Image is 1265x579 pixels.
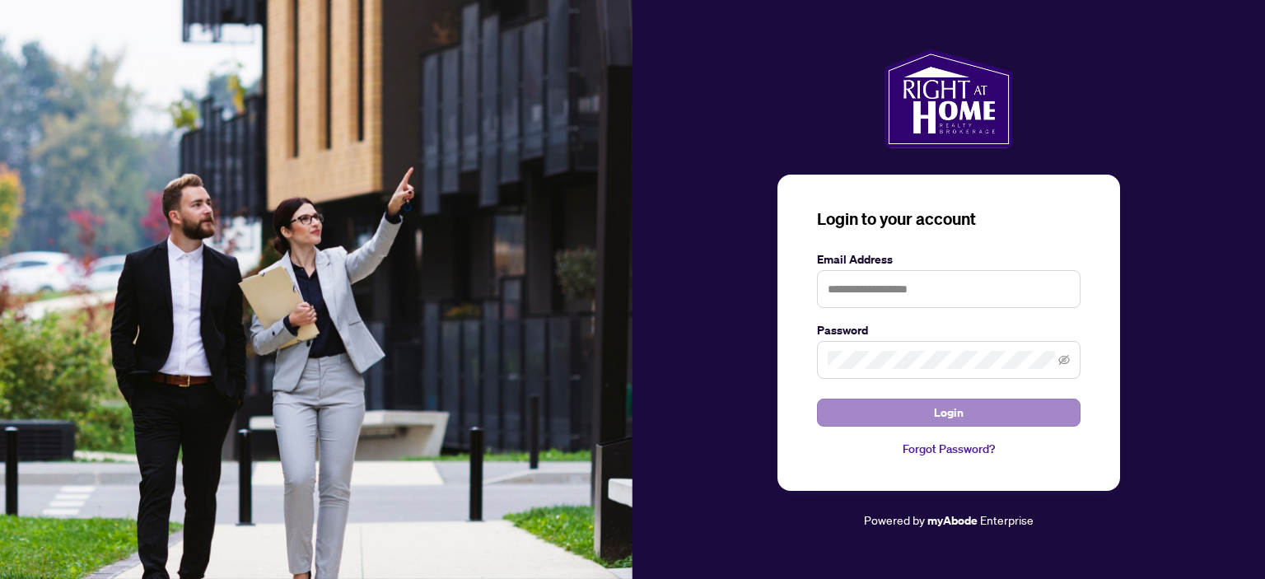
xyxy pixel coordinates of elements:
a: Forgot Password? [817,440,1081,458]
span: Login [934,399,964,426]
span: Enterprise [980,512,1034,527]
label: Password [817,321,1081,339]
a: myAbode [927,511,978,530]
label: Email Address [817,250,1081,268]
span: Powered by [864,512,925,527]
span: eye-invisible [1058,354,1070,366]
img: ma-logo [885,49,1012,148]
button: Login [817,399,1081,427]
h3: Login to your account [817,208,1081,231]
